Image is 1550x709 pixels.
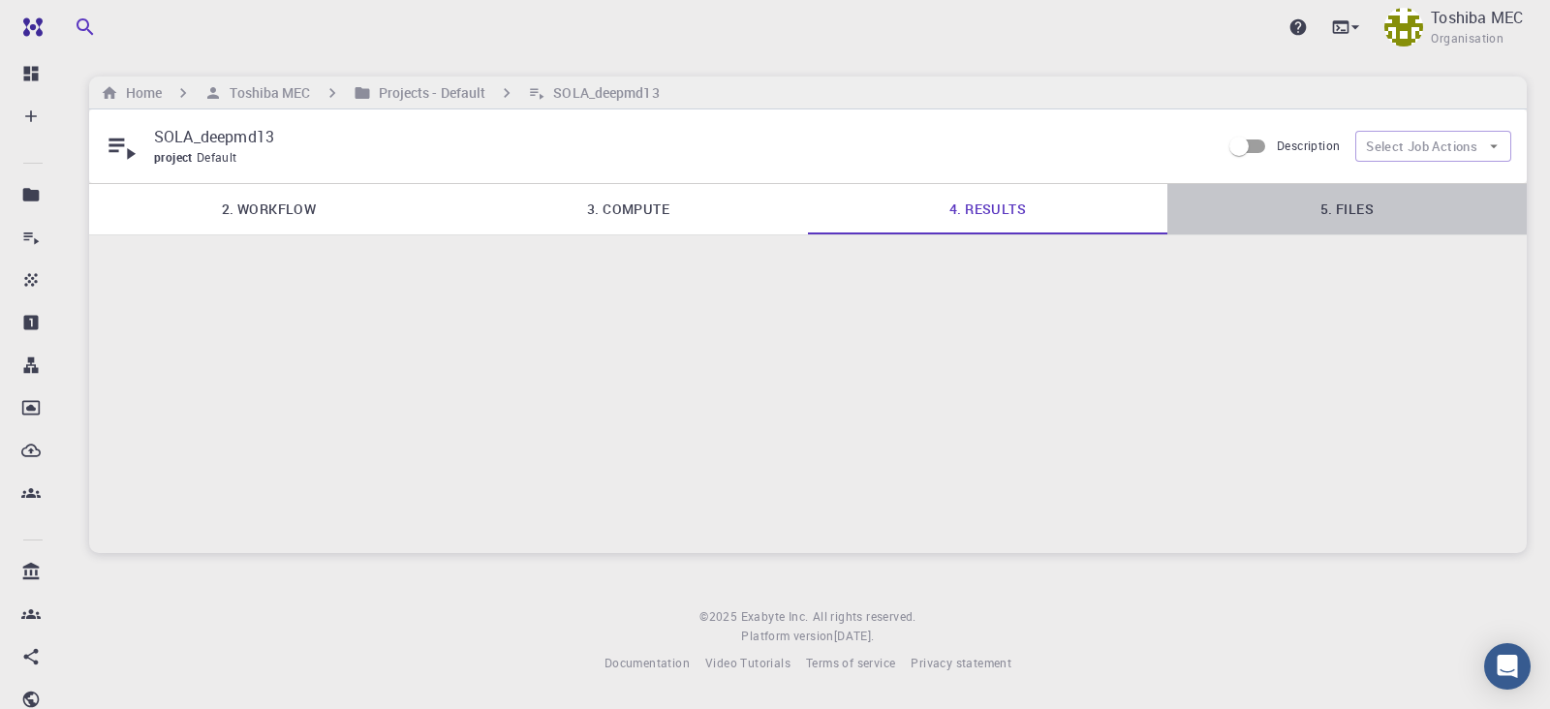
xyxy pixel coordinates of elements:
span: Terms of service [806,655,895,670]
span: Exabyte Inc. [741,608,809,624]
span: All rights reserved. [813,607,916,627]
h6: Home [118,82,162,104]
span: Documentation [604,655,690,670]
span: Default [197,149,245,165]
a: Exabyte Inc. [741,607,809,627]
span: Video Tutorials [705,655,790,670]
span: Organisation [1431,29,1503,48]
button: Select Job Actions [1355,131,1511,162]
div: Open Intercom Messenger [1484,643,1531,690]
a: 3. Compute [449,184,808,234]
a: Video Tutorials [705,654,790,673]
p: Toshiba MEC [1431,6,1523,29]
span: © 2025 [699,607,740,627]
nav: breadcrumb [97,82,664,104]
span: project [154,149,197,165]
a: 2. Workflow [89,184,449,234]
h6: Toshiba MEC [222,82,310,104]
span: [DATE] . [834,628,875,643]
img: Toshiba MEC [1384,8,1423,46]
a: Privacy statement [911,654,1011,673]
a: Documentation [604,654,690,673]
a: 5. Files [1167,184,1527,234]
a: 4. Results [808,184,1167,234]
a: Terms of service [806,654,895,673]
span: Description [1277,138,1340,153]
h6: Projects - Default [371,82,486,104]
span: Privacy statement [911,655,1011,670]
p: SOLA_deepmd13 [154,125,1205,148]
img: logo [15,17,43,37]
span: Platform version [741,627,833,646]
a: [DATE]. [834,627,875,646]
h6: SOLA_deepmd13 [545,82,659,104]
span: サポート [36,13,96,31]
